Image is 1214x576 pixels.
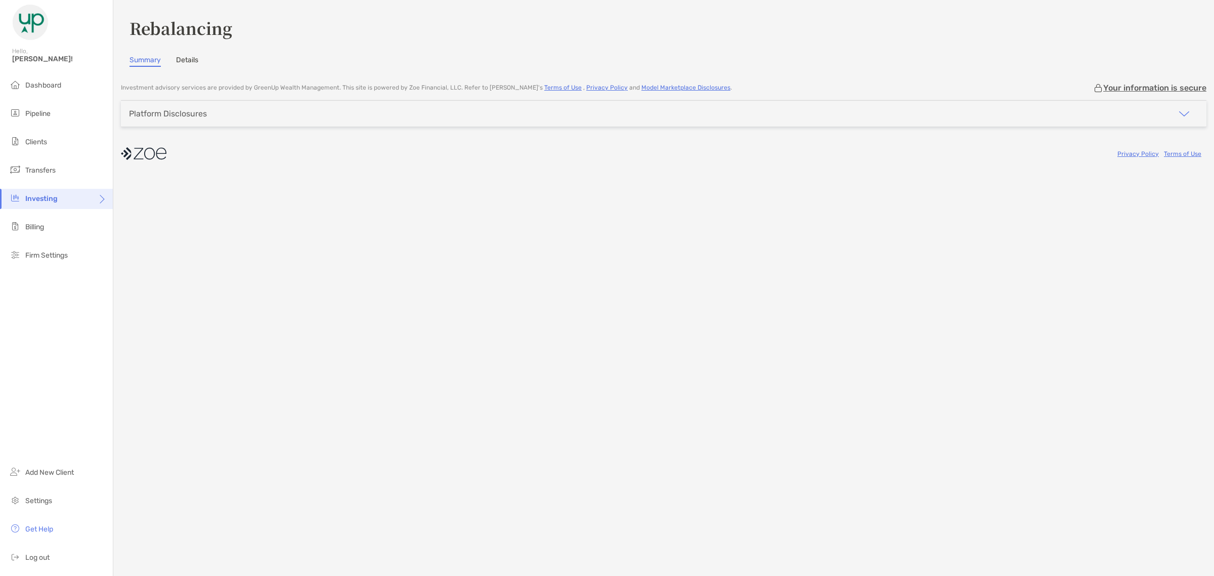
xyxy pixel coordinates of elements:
[9,78,21,91] img: dashboard icon
[25,223,44,231] span: Billing
[9,107,21,119] img: pipeline icon
[25,81,61,90] span: Dashboard
[641,84,730,91] a: Model Marketplace Disclosures
[9,466,21,478] img: add_new_client icon
[25,251,68,260] span: Firm Settings
[176,56,198,67] a: Details
[25,468,74,477] span: Add New Client
[9,249,21,261] img: firm-settings icon
[25,109,51,118] span: Pipeline
[586,84,628,91] a: Privacy Policy
[129,16,1198,39] h3: Rebalancing
[25,553,50,562] span: Log out
[25,525,53,533] span: Get Help
[9,220,21,232] img: billing icon
[9,163,21,176] img: transfers icon
[9,522,21,534] img: get-help icon
[9,551,21,563] img: logout icon
[25,166,56,175] span: Transfers
[9,192,21,204] img: investing icon
[544,84,582,91] a: Terms of Use
[25,497,52,505] span: Settings
[9,494,21,506] img: settings icon
[129,109,207,118] div: Platform Disclosures
[1164,150,1201,157] a: Terms of Use
[12,55,107,63] span: [PERSON_NAME]!
[25,194,58,203] span: Investing
[9,135,21,147] img: clients icon
[129,56,161,67] a: Summary
[121,84,732,92] p: Investment advisory services are provided by GreenUp Wealth Management . This site is powered by ...
[1117,150,1159,157] a: Privacy Policy
[1178,108,1190,120] img: icon arrow
[12,4,49,40] img: Zoe Logo
[121,142,166,165] img: company logo
[1103,83,1206,93] p: Your information is secure
[25,138,47,146] span: Clients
